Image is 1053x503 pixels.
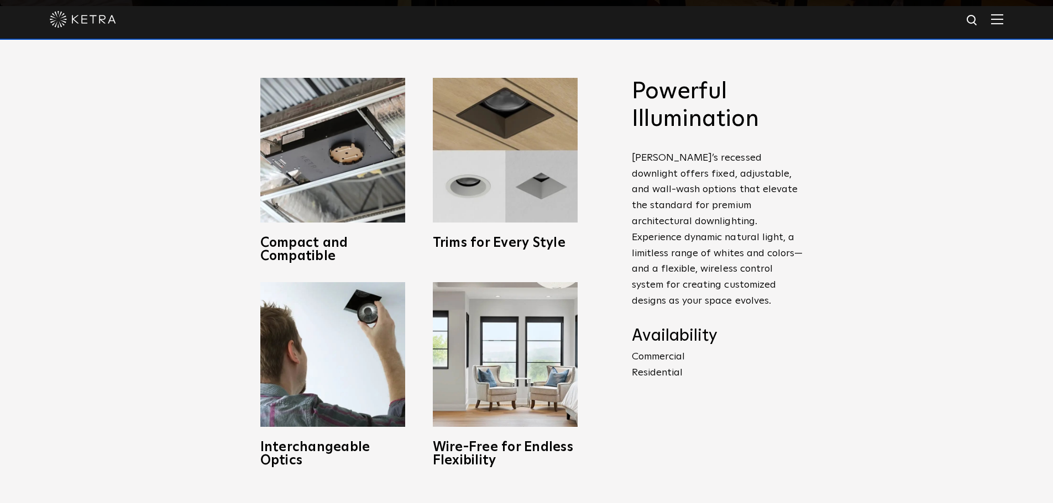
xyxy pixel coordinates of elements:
img: D3_OpticSwap [260,282,405,427]
img: compact-and-copatible [260,78,405,223]
h3: Compact and Compatible [260,236,405,263]
h3: Interchangeable Optics [260,441,405,467]
img: ketra-logo-2019-white [50,11,116,28]
p: Commercial Residential [632,349,803,381]
h4: Availability [632,326,803,347]
p: [PERSON_NAME]’s recessed downlight offers fixed, adjustable, and wall-wash options that elevate t... [632,150,803,309]
img: Hamburger%20Nav.svg [991,14,1003,24]
h3: Trims for Every Style [433,236,578,250]
img: trims-for-every-style [433,78,578,223]
h3: Wire-Free for Endless Flexibility [433,441,578,467]
img: search icon [966,14,979,28]
h2: Powerful Illumination [632,78,803,134]
img: D3_WV_Bedroom [433,282,578,427]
